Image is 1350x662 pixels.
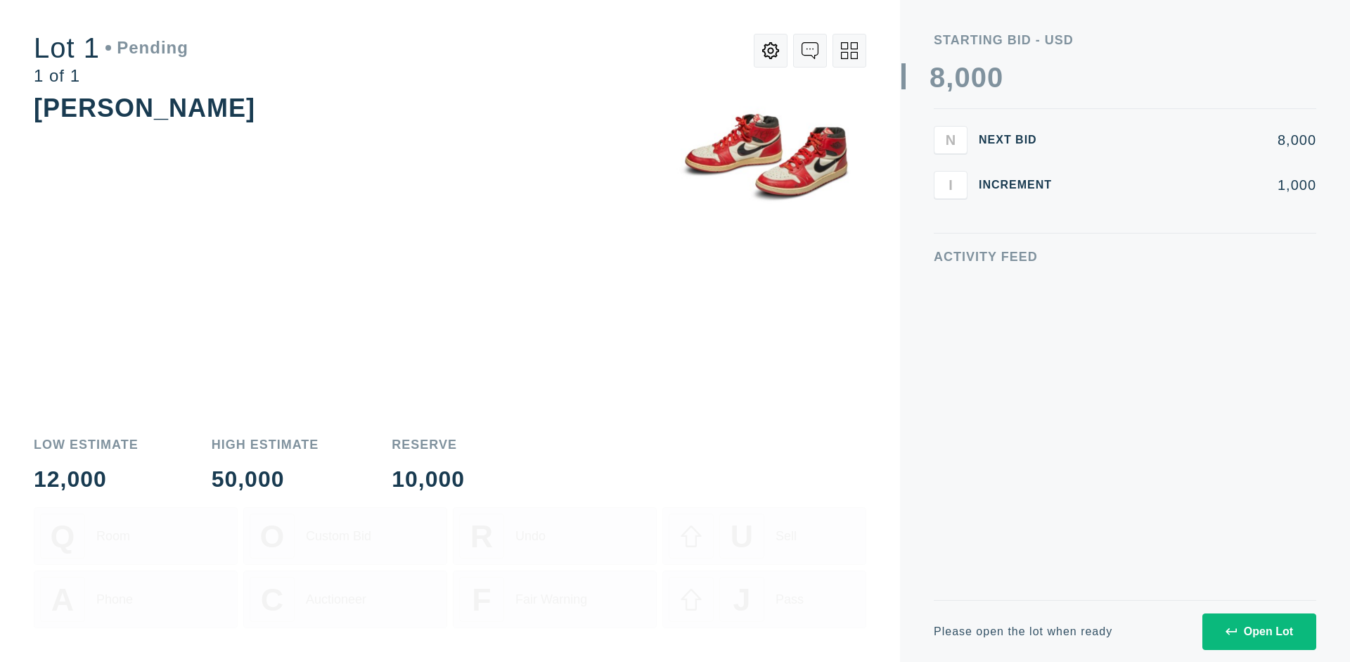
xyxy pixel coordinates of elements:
div: Next Bid [979,134,1063,146]
div: Pending [105,39,188,56]
div: , [946,63,954,345]
span: N [946,132,956,148]
div: 0 [971,63,987,91]
button: N [934,126,967,154]
span: I [949,177,953,193]
div: High Estimate [212,438,319,451]
div: Open Lot [1226,625,1293,638]
div: Please open the lot when ready [934,626,1112,637]
div: 50,000 [212,468,319,490]
div: 0 [987,63,1003,91]
div: Reserve [392,438,465,451]
div: Starting Bid - USD [934,34,1316,46]
button: Open Lot [1202,613,1316,650]
div: 0 [954,63,970,91]
div: 12,000 [34,468,139,490]
button: I [934,171,967,199]
div: 8 [930,63,946,91]
div: 1 of 1 [34,68,188,84]
div: 8,000 [1074,133,1316,147]
div: Low Estimate [34,438,139,451]
div: Activity Feed [934,250,1316,263]
div: [PERSON_NAME] [34,94,255,122]
div: Lot 1 [34,34,188,62]
div: 1,000 [1074,178,1316,192]
div: 10,000 [392,468,465,490]
div: Increment [979,179,1063,191]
